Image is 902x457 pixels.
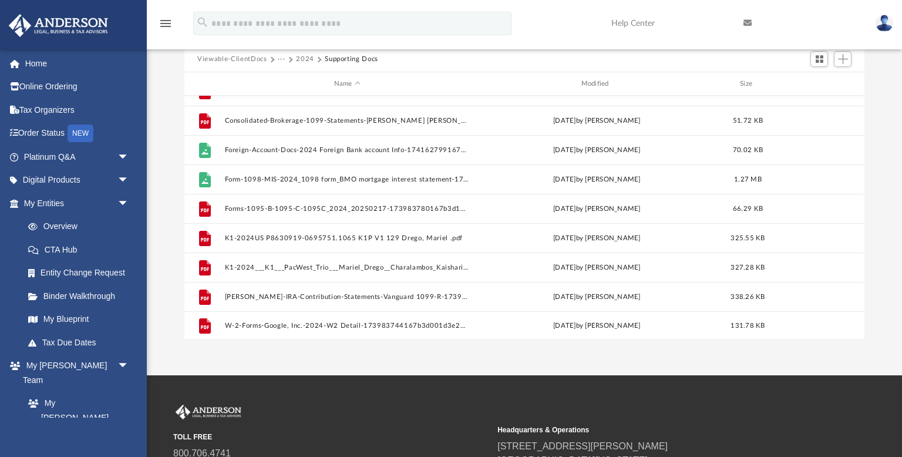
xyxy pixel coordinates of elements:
div: [DATE] by [PERSON_NAME] [474,174,719,185]
img: Anderson Advisors Platinum Portal [173,405,244,420]
a: menu [159,22,173,31]
a: Overview [16,215,147,238]
span: arrow_drop_down [117,191,141,216]
a: Order StatusNEW [8,122,147,146]
div: [DATE] by [PERSON_NAME] [474,145,719,156]
img: User Pic [876,15,893,32]
a: Tax Organizers [8,98,147,122]
div: Name [224,79,469,89]
span: 131.78 KB [731,322,765,329]
div: [DATE] by [PERSON_NAME] [474,86,719,97]
button: Add [834,51,851,68]
a: Home [8,52,147,75]
div: [DATE] by [PERSON_NAME] [474,204,719,214]
button: Consolidated-Brokerage-1099-Statements-[PERSON_NAME] [PERSON_NAME] - IRS Form 1099 12_31_2024-173... [225,117,470,125]
a: Digital Productsarrow_drop_down [8,169,147,192]
a: Binder Walkthrough [16,284,147,308]
div: grid [184,96,864,339]
span: 1.27 MB [734,176,762,183]
a: My Blueprint [16,308,141,331]
a: Tax Due Dates [16,331,147,354]
span: 325.55 KB [731,235,765,241]
small: TOLL FREE [173,432,489,442]
div: [DATE] by [PERSON_NAME] [474,321,719,331]
div: id [190,79,219,89]
div: [DATE] by [PERSON_NAME] [474,233,719,244]
span: 70.02 KB [733,147,763,153]
button: Form-1098-MIS-2024_1098 form_BMO mortgage interest statement-173984051867b3dc06920dc.jpg [225,176,470,183]
button: Viewable-ClientDocs [197,54,267,65]
a: My [PERSON_NAME] Teamarrow_drop_down [8,354,141,392]
a: CTA Hub [16,238,147,261]
button: Forms-1095-B-1095-C-1095C_2024_20250217-173983780167b3d1690bbd0.pdf [225,205,470,213]
button: K1-2024US P8630919-0695751.1065 K1P V1 129 Drego, Mariel .pdf [225,234,470,242]
button: [PERSON_NAME]-IRA-Contribution-Statements-Vanguard 1099-R-173984099567b3dde3ad867.pdf [225,293,470,301]
span: arrow_drop_down [117,145,141,169]
div: [DATE] by [PERSON_NAME] [474,116,719,126]
img: Anderson Advisors Platinum Portal [5,14,112,37]
a: [STREET_ADDRESS][PERSON_NAME] [497,441,668,451]
span: 66.29 KB [733,206,763,212]
button: Supporting Docs [325,54,378,65]
button: W-2-Forms-Google, Inc.-2024-W2 Detail-173983744167b3d001d3e26.pdf [225,322,470,330]
span: 327.28 KB [731,264,765,271]
span: 51.72 KB [733,117,763,124]
a: My Entitiesarrow_drop_down [8,191,147,215]
i: search [196,16,209,29]
button: ··· [278,54,285,65]
button: 2024 [296,54,314,65]
div: id [777,79,859,89]
a: Online Ordering [8,75,147,99]
span: 338.26 KB [731,294,765,300]
small: Headquarters & Operations [497,425,813,435]
div: Size [725,79,772,89]
button: Foreign-Account-Docs-2024 Foreign Bank account Info-174162799167cf22572f7e5.png [225,146,470,154]
div: [DATE] by [PERSON_NAME] [474,263,719,273]
button: Switch to Grid View [810,51,828,68]
i: menu [159,16,173,31]
a: Platinum Q&Aarrow_drop_down [8,145,147,169]
a: My [PERSON_NAME] Team [16,392,135,444]
span: arrow_drop_down [117,354,141,378]
a: Entity Change Request [16,261,147,285]
div: NEW [68,125,93,142]
button: K1-2024___K1___PacWest_Trio___Mariel_Drego__Charalambos_Kaisharis_and.pdf [225,264,470,271]
div: Modified [474,79,719,89]
span: arrow_drop_down [117,169,141,193]
div: [DATE] by [PERSON_NAME] [474,292,719,303]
